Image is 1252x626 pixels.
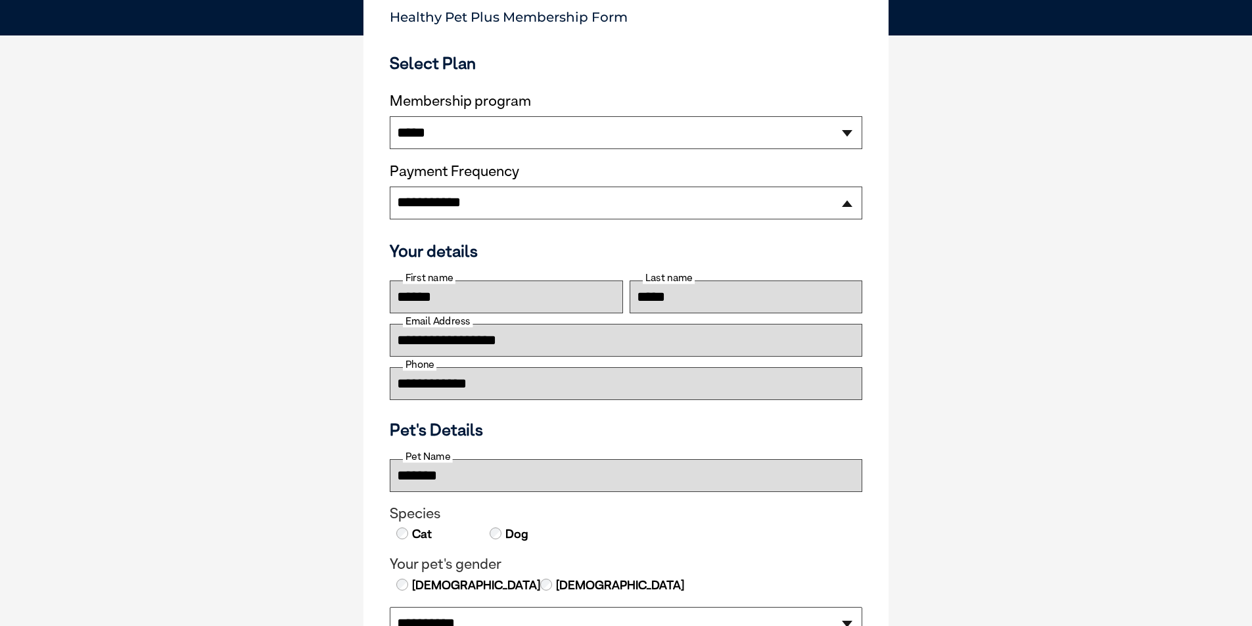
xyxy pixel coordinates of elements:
[390,505,862,522] legend: Species
[384,420,868,439] h3: Pet's Details
[390,241,862,261] h3: Your details
[390,163,519,180] label: Payment Frequency
[390,556,862,573] legend: Your pet's gender
[403,272,455,284] label: First name
[390,53,862,73] h3: Select Plan
[390,3,862,25] p: Healthy Pet Plus Membership Form
[643,272,695,284] label: Last name
[403,315,473,327] label: Email Address
[390,93,862,110] label: Membership program
[403,359,436,370] label: Phone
